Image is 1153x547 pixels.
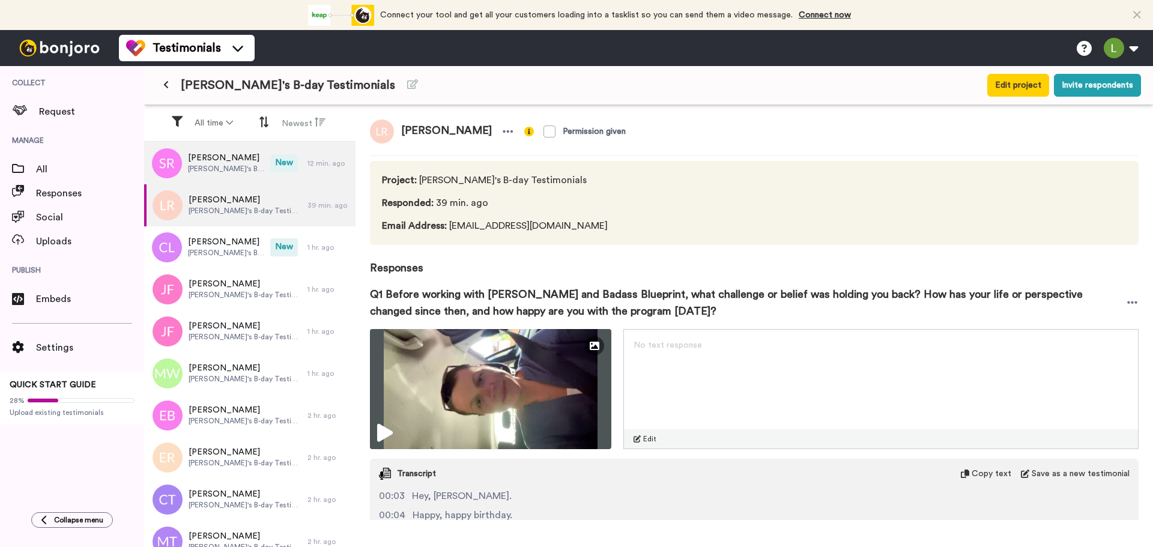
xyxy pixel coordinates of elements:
[189,332,301,342] span: [PERSON_NAME]'s B-day Testimonials
[307,369,350,378] div: 1 hr. ago
[153,485,183,515] img: ct.png
[188,248,264,258] span: [PERSON_NAME]'s B-day Testimonials
[144,184,356,226] a: [PERSON_NAME][PERSON_NAME]'s B-day Testimonials39 min. ago
[382,173,613,187] span: [PERSON_NAME]'s B-day Testimonials
[379,489,405,503] span: 00:03
[382,196,613,210] span: 39 min. ago
[307,495,350,504] div: 2 hr. ago
[36,210,144,225] span: Social
[144,310,356,352] a: [PERSON_NAME][PERSON_NAME]'s B-day Testimonials1 hr. ago
[413,508,512,522] span: Happy, happy birthday.
[394,119,499,144] span: [PERSON_NAME]
[188,164,264,174] span: [PERSON_NAME]'s B-day Testimonials
[1032,468,1130,480] span: Save as a new testimonial
[412,489,512,503] span: Hey, [PERSON_NAME].
[189,530,301,542] span: [PERSON_NAME]
[189,362,301,374] span: [PERSON_NAME]
[153,40,221,56] span: Testimonials
[181,77,395,94] span: [PERSON_NAME]'s B-day Testimonials
[987,74,1049,97] button: Edit project
[144,437,356,479] a: [PERSON_NAME][PERSON_NAME]'s B-day Testimonials2 hr. ago
[126,38,145,58] img: tm-color.svg
[14,40,104,56] img: bj-logo-header-white.svg
[10,396,25,405] span: 28%
[270,154,298,172] span: New
[187,112,240,134] button: All time
[189,290,301,300] span: [PERSON_NAME]'s B-day Testimonials
[189,320,301,332] span: [PERSON_NAME]
[152,232,182,262] img: cl.png
[189,374,301,384] span: [PERSON_NAME]'s B-day Testimonials
[153,400,183,431] img: eb.png
[144,479,356,521] a: [PERSON_NAME][PERSON_NAME]'s B-day Testimonials2 hr. ago
[634,341,702,349] span: No text response
[307,159,350,168] div: 12 min. ago
[144,352,356,394] a: [PERSON_NAME][PERSON_NAME]'s B-day Testimonials1 hr. ago
[307,243,350,252] div: 1 hr. ago
[144,226,356,268] a: [PERSON_NAME][PERSON_NAME]'s B-day TestimonialsNew1 hr. ago
[54,515,103,525] span: Collapse menu
[39,104,144,119] span: Request
[370,329,611,449] img: 50e6c34c-1a47-4bbb-996c-2acc980bfcca-thumbnail_full-1758065486.jpg
[308,5,374,26] div: animation
[799,11,851,19] a: Connect now
[189,404,301,416] span: [PERSON_NAME]
[370,286,1126,319] span: Q1 Before working with [PERSON_NAME] and Badass Blueprint, what challenge or belief was holding y...
[307,327,350,336] div: 1 hr. ago
[397,468,436,480] span: Transcript
[144,394,356,437] a: [PERSON_NAME][PERSON_NAME]'s B-day Testimonials2 hr. ago
[144,142,356,184] a: [PERSON_NAME][PERSON_NAME]'s B-day TestimonialsNew12 min. ago
[152,148,182,178] img: sr.png
[189,488,301,500] span: [PERSON_NAME]
[10,381,96,389] span: QUICK START GUIDE
[274,112,333,134] button: Newest
[379,468,391,480] img: transcript.svg
[307,537,350,546] div: 2 hr. ago
[188,236,264,248] span: [PERSON_NAME]
[31,512,113,528] button: Collapse menu
[563,125,626,138] div: Permission given
[153,190,183,220] img: lr.png
[307,201,350,210] div: 39 min. ago
[153,443,183,473] img: er.png
[189,194,301,206] span: [PERSON_NAME]
[189,458,301,468] span: [PERSON_NAME]'s B-day Testimonials
[382,175,417,185] span: Project :
[153,316,183,346] img: jf.png
[370,119,394,144] img: lr.png
[188,152,264,164] span: [PERSON_NAME]
[972,468,1011,480] span: Copy text
[10,408,135,417] span: Upload existing testimonials
[1054,74,1141,97] button: Invite respondents
[189,206,301,216] span: [PERSON_NAME]'s B-day Testimonials
[153,274,183,304] img: jf.png
[36,162,144,177] span: All
[382,219,613,233] span: [EMAIL_ADDRESS][DOMAIN_NAME]
[524,127,534,136] img: info-yellow.svg
[36,340,144,355] span: Settings
[153,358,183,388] img: mw.png
[382,198,434,208] span: Responded :
[189,416,301,426] span: [PERSON_NAME]'s B-day Testimonials
[380,11,793,19] span: Connect your tool and get all your customers loading into a tasklist so you can send them a video...
[36,186,144,201] span: Responses
[307,411,350,420] div: 2 hr. ago
[270,238,298,256] span: New
[370,245,1139,276] span: Responses
[307,453,350,462] div: 2 hr. ago
[307,285,350,294] div: 1 hr. ago
[643,434,656,444] span: Edit
[189,278,301,290] span: [PERSON_NAME]
[382,221,447,231] span: Email Address :
[189,500,301,510] span: [PERSON_NAME]'s B-day Testimonials
[36,234,144,249] span: Uploads
[189,446,301,458] span: [PERSON_NAME]
[144,268,356,310] a: [PERSON_NAME][PERSON_NAME]'s B-day Testimonials1 hr. ago
[379,508,405,522] span: 00:04
[36,292,144,306] span: Embeds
